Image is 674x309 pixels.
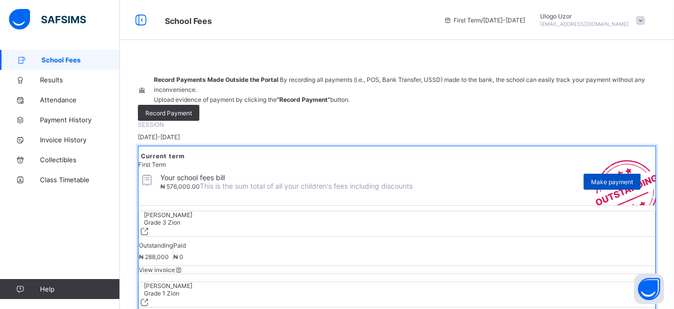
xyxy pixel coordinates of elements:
[583,148,656,205] img: outstanding-stamp.3c148f88c3ebafa6da95868fa43343a1.svg
[160,183,200,190] span: ₦ 576,000.00
[40,136,120,144] span: Invoice History
[540,21,629,27] span: [EMAIL_ADDRESS][DOMAIN_NAME]
[141,152,185,160] span: Current term
[173,253,183,261] span: ₦ 0
[200,182,413,190] span: This is the sum total of all your children's fees including discounts
[535,12,650,27] div: UlogoUzor
[9,9,86,30] img: safsims
[160,173,413,182] span: Your school fees bill
[165,16,212,26] span: School Fees
[138,133,180,141] span: [DATE]-[DATE]
[154,76,280,83] span: Record Payments Made Outside the Portal
[173,242,186,249] span: Paid
[144,282,655,290] span: [PERSON_NAME]
[139,242,173,249] span: Outstanding
[139,266,183,274] span: View invoice
[540,12,629,20] span: Ulogo Uzor
[40,96,120,104] span: Attendance
[154,76,645,103] span: By recording all payments (i.e., POS, Bank Transfer, USSD) made to the bank, the school can easil...
[40,76,120,84] span: Results
[144,211,655,219] span: [PERSON_NAME]
[40,156,120,164] span: Collectibles
[634,274,664,304] button: Open asap
[591,178,633,186] span: Make payment
[444,16,525,24] span: session/term information
[139,253,169,261] span: ₦ 288,000
[277,96,330,103] b: “Record Payment”
[40,176,120,184] span: Class Timetable
[138,121,164,128] span: SESSION
[40,116,120,124] span: Payment History
[144,290,179,297] span: Grade 1 Zion
[138,161,166,168] span: First Term
[40,285,119,293] span: Help
[145,109,192,117] span: Record Payment
[144,219,180,226] span: Grade 3 Zion
[41,56,120,64] span: School Fees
